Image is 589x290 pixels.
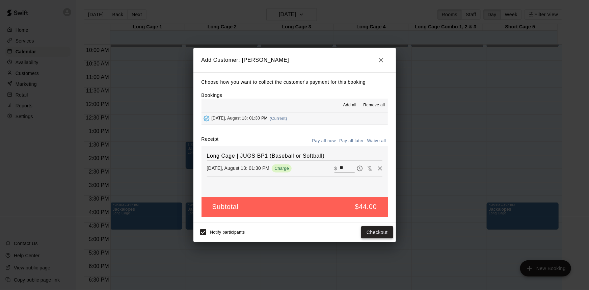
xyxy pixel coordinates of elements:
span: Pay later [355,165,365,171]
span: [DATE], August 13: 01:30 PM [212,116,268,121]
h2: Add Customer: [PERSON_NAME] [193,48,396,72]
h5: Subtotal [212,202,239,211]
span: Remove all [363,102,385,109]
button: Remove [375,163,385,174]
h6: Long Cage | JUGS BP1 (Baseball or Softball) [207,152,382,160]
label: Bookings [202,93,222,98]
span: Waive payment [365,165,375,171]
span: Notify participants [210,230,245,235]
label: Receipt [202,136,219,146]
button: Remove all [360,100,387,111]
button: Pay all now [311,136,338,146]
button: Add all [339,100,360,111]
p: Choose how you want to collect the customer's payment for this booking [202,78,388,86]
button: Pay all later [338,136,366,146]
h5: $44.00 [355,202,377,211]
button: Checkout [361,226,393,239]
span: Charge [272,166,292,171]
p: $ [334,165,337,172]
span: (Current) [270,116,287,121]
button: Waive all [366,136,388,146]
button: Added - Collect Payment [202,113,212,124]
p: [DATE], August 13: 01:30 PM [207,165,270,172]
button: Added - Collect Payment[DATE], August 13: 01:30 PM(Current) [202,112,388,125]
span: Add all [343,102,357,109]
